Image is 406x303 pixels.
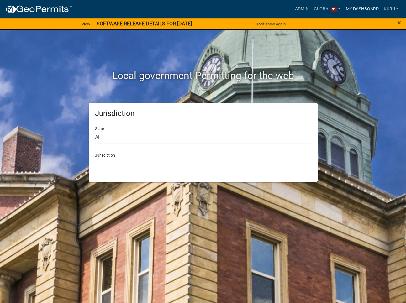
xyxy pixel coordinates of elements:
[293,3,311,15] a: Admin
[95,109,311,118] h5: Jurisdiction
[397,18,401,27] span: ×
[29,70,377,81] h2: Local government Permitting for the web
[397,19,401,26] button: Close
[97,21,192,27] strong: SOFTWARE RELEASE DETAILS FOR [DATE]
[311,3,343,15] a: Global31
[79,19,93,29] a: View
[331,7,337,12] span: 31
[343,3,381,15] a: My Dashboard
[253,19,288,29] button: Don't show again
[381,3,401,15] a: Kuru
